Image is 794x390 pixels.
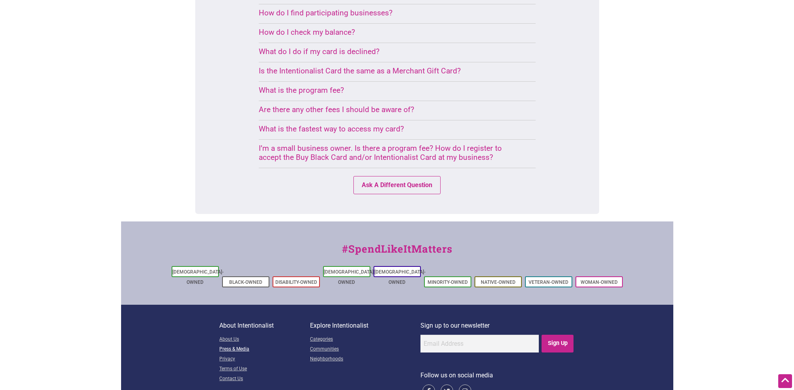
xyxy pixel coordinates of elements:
[172,269,224,285] a: [DEMOGRAPHIC_DATA]-Owned
[481,279,516,285] a: Native-Owned
[778,374,792,388] div: Scroll Back to Top
[581,279,618,285] a: Woman-Owned
[310,345,420,354] a: Communities
[275,279,317,285] a: Disability-Owned
[259,124,517,135] details: When you’re logged into your Intentionalist Account, you can access your digital Intentionalist C...
[259,28,517,37] summary: How do I check my balance?
[259,105,517,116] details: In addition to the Intentionalist Program Fee, there is a Vendor Fee ($.45 for digital cards, $2....
[529,279,568,285] a: Veteran-Owned
[259,124,517,133] summary: What is the fastest way to access my card?
[219,321,310,331] p: About Intentionalist
[219,335,310,345] a: About Us
[219,345,310,354] a: Press & Media
[121,241,673,264] div: #SpendLikeItMatters
[219,354,310,364] a: Privacy
[324,269,375,285] a: [DEMOGRAPHIC_DATA]-Owned
[353,176,441,194] button: Ask A Different Question
[310,335,420,345] a: Categories
[259,105,517,114] summary: Are there any other fees I should be aware of?
[420,335,539,352] input: Email Address
[428,279,468,285] a: Minority-Owned
[219,374,310,384] a: Contact Us
[259,86,517,95] summary: What is the program fee?
[219,364,310,374] a: Terms of Use
[259,47,517,56] summary: What do I do if my card is declined?
[420,321,575,331] p: Sign up to our newsletter
[259,47,517,58] details: You can first check your balance through your Intentionalist Account. For further support, you ca...
[259,66,517,77] details: The Intentionalist Card can be used at any participating small business. You also have the option...
[542,335,574,352] input: Sign Up
[259,8,517,19] details: to view participating businesses in the Buy Black Card network and to view participating business...
[259,66,517,75] summary: Is the Intentionalist Card the same as a Merchant Gift Card?
[420,370,575,381] p: Follow us on social media
[310,354,420,364] a: Neighborhoods
[374,269,426,285] a: [DEMOGRAPHIC_DATA]-Owned
[259,8,517,17] summary: How do I find participating businesses?
[229,279,262,285] a: Black-Owned
[259,86,517,97] details: The program fee allows Intentionalist to cover the administrative costs of the Intentionalist Car...
[310,321,420,331] p: Explore Intentionalist
[259,144,517,162] summary: I’m a small business owner. Is there a program fee? How do I register to accept the Buy Black Car...
[259,28,517,39] details: When logged into your Intentionalist Account, you can access your balance from the Cards list.
[259,144,517,164] details: It is free to register for the Intentionalist Card Program. As the Buy Black Card and Intentional...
